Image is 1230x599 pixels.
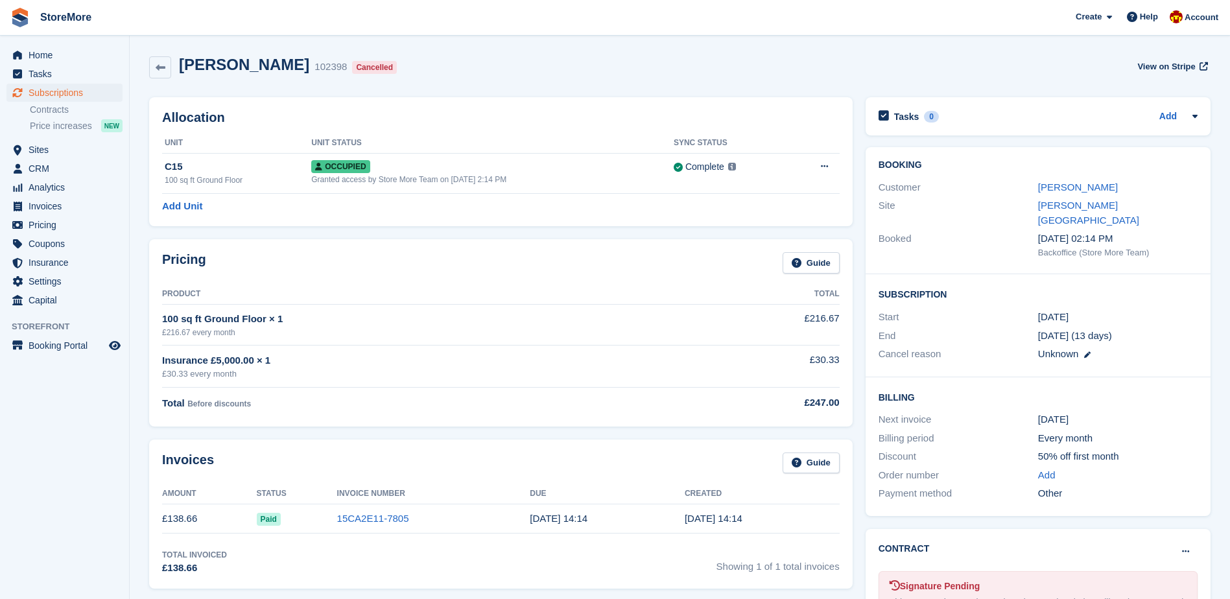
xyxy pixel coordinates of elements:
[352,61,397,74] div: Cancelled
[29,253,106,272] span: Insurance
[29,291,106,309] span: Capital
[1038,231,1198,246] div: [DATE] 02:14 PM
[162,312,687,327] div: 100 sq ft Ground Floor × 1
[1038,246,1198,259] div: Backoffice (Store More Team)
[187,399,251,408] span: Before discounts
[162,549,227,561] div: Total Invoiced
[1038,468,1056,483] a: Add
[29,46,106,64] span: Home
[257,484,337,504] th: Status
[1038,200,1139,226] a: [PERSON_NAME][GEOGRAPHIC_DATA]
[530,484,685,504] th: Due
[107,338,123,353] a: Preview store
[162,110,840,125] h2: Allocation
[1185,11,1218,24] span: Account
[165,174,311,186] div: 100 sq ft Ground Floor
[685,160,724,174] div: Complete
[1140,10,1158,23] span: Help
[1132,56,1211,77] a: View on Stripe
[6,65,123,83] a: menu
[337,484,530,504] th: Invoice Number
[879,231,1038,259] div: Booked
[162,452,214,474] h2: Invoices
[879,310,1038,325] div: Start
[1038,330,1112,341] span: [DATE] (13 days)
[12,320,129,333] span: Storefront
[6,216,123,234] a: menu
[29,141,106,159] span: Sites
[6,84,123,102] a: menu
[1076,10,1102,23] span: Create
[687,284,840,305] th: Total
[162,484,257,504] th: Amount
[6,336,123,355] a: menu
[162,252,206,274] h2: Pricing
[6,253,123,272] a: menu
[674,133,789,154] th: Sync Status
[924,111,939,123] div: 0
[879,347,1038,362] div: Cancel reason
[6,159,123,178] a: menu
[314,60,347,75] div: 102398
[687,395,840,410] div: £247.00
[162,199,202,214] a: Add Unit
[311,174,674,185] div: Granted access by Store More Team on [DATE] 2:14 PM
[1137,60,1195,73] span: View on Stripe
[30,119,123,133] a: Price increases NEW
[165,159,311,174] div: C15
[685,513,742,524] time: 2025-08-19 13:14:07 UTC
[29,178,106,196] span: Analytics
[879,180,1038,195] div: Customer
[879,431,1038,446] div: Billing period
[890,580,1187,593] div: Signature Pending
[257,513,281,526] span: Paid
[162,284,687,305] th: Product
[179,56,309,73] h2: [PERSON_NAME]
[162,327,687,338] div: £216.67 every month
[783,252,840,274] a: Guide
[30,104,123,116] a: Contracts
[1038,431,1198,446] div: Every month
[29,84,106,102] span: Subscriptions
[6,197,123,215] a: menu
[29,272,106,290] span: Settings
[6,46,123,64] a: menu
[879,486,1038,501] div: Payment method
[879,412,1038,427] div: Next invoice
[1038,449,1198,464] div: 50% off first month
[311,133,674,154] th: Unit Status
[101,119,123,132] div: NEW
[1038,412,1198,427] div: [DATE]
[6,235,123,253] a: menu
[1170,10,1183,23] img: Store More Team
[879,542,930,556] h2: Contract
[6,272,123,290] a: menu
[879,390,1198,403] h2: Billing
[162,561,227,576] div: £138.66
[879,329,1038,344] div: End
[685,484,840,504] th: Created
[29,216,106,234] span: Pricing
[162,368,687,381] div: £30.33 every month
[1038,486,1198,501] div: Other
[29,197,106,215] span: Invoices
[6,178,123,196] a: menu
[337,513,409,524] a: 15CA2E11-7805
[35,6,97,28] a: StoreMore
[6,141,123,159] a: menu
[879,160,1198,170] h2: Booking
[30,120,92,132] span: Price increases
[716,549,840,576] span: Showing 1 of 1 total invoices
[879,198,1038,228] div: Site
[162,397,185,408] span: Total
[879,287,1198,300] h2: Subscription
[1038,310,1069,325] time: 2025-08-19 00:00:00 UTC
[29,235,106,253] span: Coupons
[29,65,106,83] span: Tasks
[894,111,919,123] h2: Tasks
[162,504,257,534] td: £138.66
[162,353,687,368] div: Insurance £5,000.00 × 1
[687,346,840,388] td: £30.33
[6,291,123,309] a: menu
[162,133,311,154] th: Unit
